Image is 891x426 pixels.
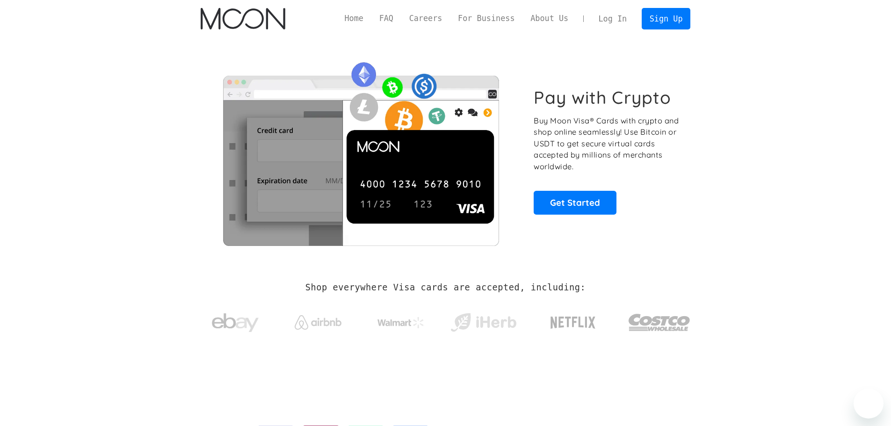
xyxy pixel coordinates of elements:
img: iHerb [449,310,518,335]
img: Netflix [550,311,596,334]
a: FAQ [371,13,401,24]
a: Walmart [366,308,435,333]
img: Moon Cards let you spend your crypto anywhere Visa is accepted. [201,56,521,245]
h2: Shop everywhere Visa cards are accepted, including: [305,282,586,293]
img: Walmart [377,317,424,328]
a: About Us [522,13,576,24]
a: Careers [401,13,450,24]
img: ebay [212,308,259,338]
p: Buy Moon Visa® Cards with crypto and shop online seamlessly! Use Bitcoin or USDT to get secure vi... [534,115,680,173]
h1: Pay with Crypto [534,87,671,108]
iframe: Button to launch messaging window [854,389,884,419]
img: Airbnb [295,315,341,330]
a: Airbnb [283,306,353,334]
a: Sign Up [642,8,690,29]
a: For Business [450,13,522,24]
a: Get Started [534,191,616,214]
img: Costco [628,305,691,340]
a: iHerb [449,301,518,339]
a: Netflix [531,302,615,339]
a: ebay [201,299,270,342]
a: Log In [591,8,635,29]
a: home [201,8,285,29]
a: Costco [628,296,691,345]
a: Home [337,13,371,24]
img: Moon Logo [201,8,285,29]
